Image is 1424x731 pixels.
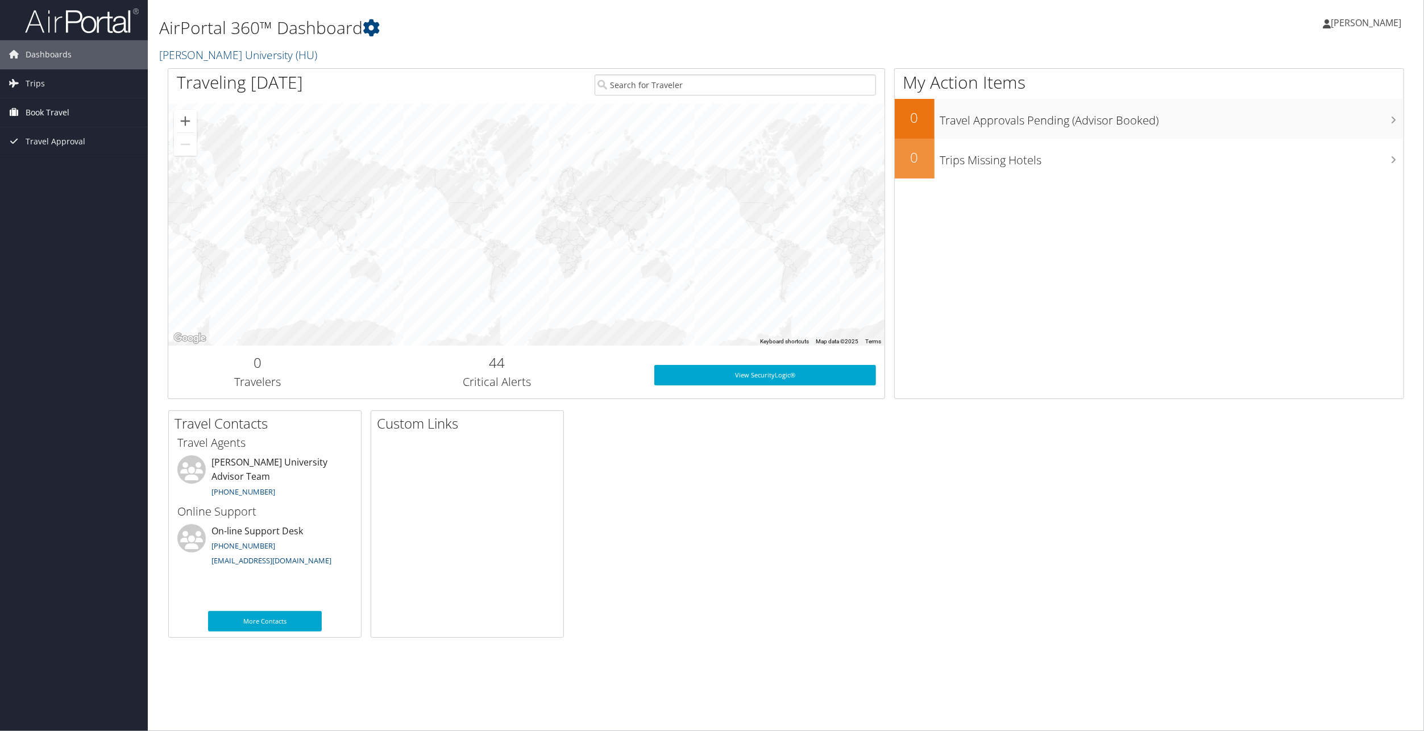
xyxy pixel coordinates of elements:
h3: Online Support [177,504,352,520]
h3: Trips Missing Hotels [940,147,1404,168]
a: [PHONE_NUMBER] [211,541,275,551]
a: View SecurityLogic® [654,365,876,385]
span: Dashboards [26,40,72,69]
h3: Travel Approvals Pending (Advisor Booked) [940,107,1404,128]
a: Open this area in Google Maps (opens a new window) [171,331,209,346]
button: Keyboard shortcuts [760,338,809,346]
a: [PERSON_NAME] University (HU) [159,47,320,63]
button: Zoom in [174,110,197,132]
h2: Travel Contacts [175,414,361,433]
span: [PERSON_NAME] [1331,16,1401,29]
h2: 44 [356,353,637,372]
h3: Travel Agents [177,435,352,451]
a: [EMAIL_ADDRESS][DOMAIN_NAME] [211,555,331,566]
h2: Custom Links [377,414,563,433]
a: 0Travel Approvals Pending (Advisor Booked) [895,99,1404,139]
a: [PHONE_NUMBER] [211,487,275,497]
span: Trips [26,69,45,98]
span: Book Travel [26,98,69,127]
h3: Critical Alerts [356,374,637,390]
h2: 0 [895,148,935,167]
li: [PERSON_NAME] University Advisor Team [172,455,358,502]
a: 0Trips Missing Hotels [895,139,1404,178]
input: Search for Traveler [595,74,876,95]
a: More Contacts [208,611,322,632]
button: Zoom out [174,133,197,156]
h1: Traveling [DATE] [177,70,303,94]
span: Travel Approval [26,127,85,156]
img: airportal-logo.png [25,7,139,34]
h2: 0 [177,353,339,372]
h1: AirPortal 360™ Dashboard [159,16,995,40]
h1: My Action Items [895,70,1404,94]
a: Terms (opens in new tab) [865,338,881,344]
h3: Travelers [177,374,339,390]
h2: 0 [895,108,935,127]
a: [PERSON_NAME] [1323,6,1413,40]
li: On-line Support Desk [172,524,358,571]
span: Map data ©2025 [816,338,858,344]
img: Google [171,331,209,346]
